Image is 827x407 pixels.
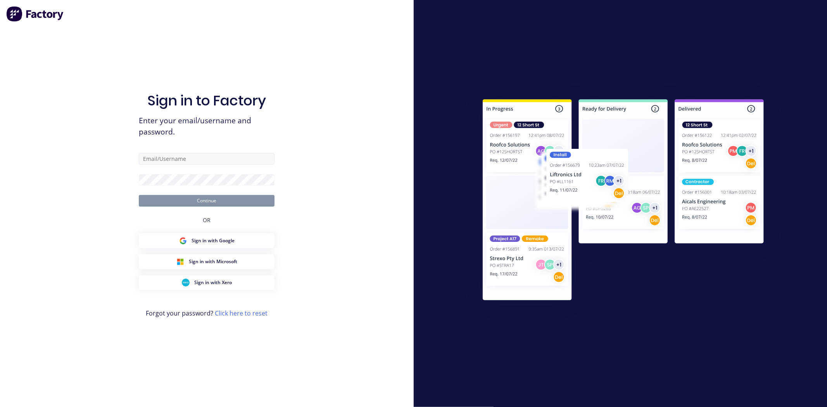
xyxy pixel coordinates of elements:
span: Sign in with Xero [194,279,232,286]
button: Xero Sign inSign in with Xero [139,275,275,290]
img: Xero Sign in [182,279,190,286]
div: OR [203,207,211,233]
img: Factory [6,6,64,22]
img: Google Sign in [179,237,187,245]
img: Sign in [466,84,781,319]
span: Sign in with Microsoft [189,258,237,265]
span: Sign in with Google [192,237,235,244]
img: Microsoft Sign in [176,258,184,266]
a: Click here to reset [215,309,268,317]
input: Email/Username [139,153,275,165]
span: Enter your email/username and password. [139,115,275,138]
h1: Sign in to Factory [147,92,266,109]
span: Forgot your password? [146,309,268,318]
button: Continue [139,195,275,207]
button: Microsoft Sign inSign in with Microsoft [139,254,275,269]
button: Google Sign inSign in with Google [139,233,275,248]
